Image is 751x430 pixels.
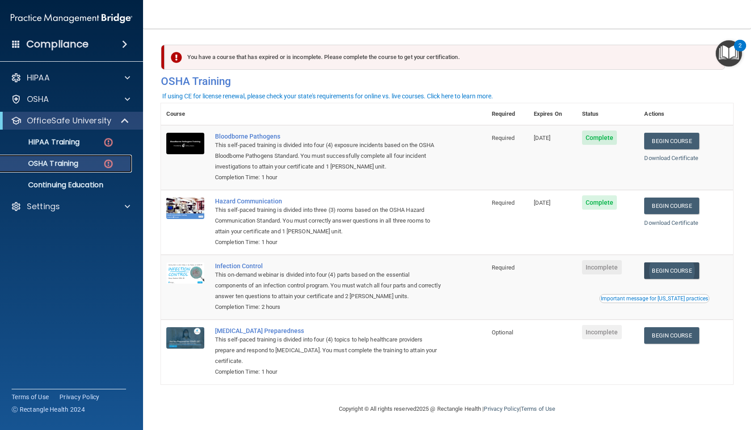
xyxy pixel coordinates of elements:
[215,140,442,172] div: This self-paced training is divided into four (4) exposure incidents based on the OSHA Bloodborne...
[521,405,555,412] a: Terms of Use
[6,181,128,190] p: Continuing Education
[27,201,60,212] p: Settings
[639,103,733,125] th: Actions
[171,52,182,63] img: exclamation-circle-solid-danger.72ef9ffc.png
[492,264,515,271] span: Required
[492,329,513,336] span: Optional
[644,155,698,161] a: Download Certificate
[582,195,617,210] span: Complete
[215,172,442,183] div: Completion Time: 1 hour
[601,296,708,301] div: Important message for [US_STATE] practices
[644,219,698,226] a: Download Certificate
[6,138,80,147] p: HIPAA Training
[12,405,85,414] span: Ⓒ Rectangle Health 2024
[161,103,210,125] th: Course
[11,72,130,83] a: HIPAA
[284,395,610,423] div: Copyright © All rights reserved 2025 @ Rectangle Health | |
[599,294,709,303] button: Read this if you are a dental practitioner in the state of CA
[27,72,50,83] p: HIPAA
[59,392,100,401] a: Privacy Policy
[644,262,699,279] a: Begin Course
[103,137,114,148] img: danger-circle.6113f641.png
[644,198,699,214] a: Begin Course
[644,327,699,344] a: Begin Course
[11,9,132,27] img: PMB logo
[215,133,442,140] a: Bloodborne Pathogens
[582,325,622,339] span: Incomplete
[486,103,528,125] th: Required
[215,327,442,334] a: [MEDICAL_DATA] Preparedness
[215,237,442,248] div: Completion Time: 1 hour
[215,198,442,205] a: Hazard Communication
[492,135,515,141] span: Required
[161,75,733,88] h4: OSHA Training
[716,40,742,67] button: Open Resource Center, 2 new notifications
[215,367,442,377] div: Completion Time: 1 hour
[215,302,442,312] div: Completion Time: 2 hours
[215,334,442,367] div: This self-paced training is divided into four (4) topics to help healthcare providers prepare and...
[27,94,49,105] p: OSHA
[582,131,617,145] span: Complete
[165,45,725,70] div: You have a course that has expired or is incomplete. Please complete the course to get your certi...
[738,46,742,57] div: 2
[162,93,493,99] div: If using CE for license renewal, please check your state's requirements for online vs. live cours...
[27,115,111,126] p: OfficeSafe University
[11,94,130,105] a: OSHA
[528,103,577,125] th: Expires On
[215,205,442,237] div: This self-paced training is divided into three (3) rooms based on the OSHA Hazard Communication S...
[484,405,519,412] a: Privacy Policy
[11,115,130,126] a: OfficeSafe University
[577,103,639,125] th: Status
[534,135,551,141] span: [DATE]
[11,201,130,212] a: Settings
[12,392,49,401] a: Terms of Use
[582,260,622,274] span: Incomplete
[215,270,442,302] div: This on-demand webinar is divided into four (4) parts based on the essential components of an inf...
[6,159,78,168] p: OSHA Training
[215,262,442,270] a: Infection Control
[534,199,551,206] span: [DATE]
[644,133,699,149] a: Begin Course
[103,158,114,169] img: danger-circle.6113f641.png
[161,92,494,101] button: If using CE for license renewal, please check your state's requirements for online vs. live cours...
[26,38,89,51] h4: Compliance
[492,199,515,206] span: Required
